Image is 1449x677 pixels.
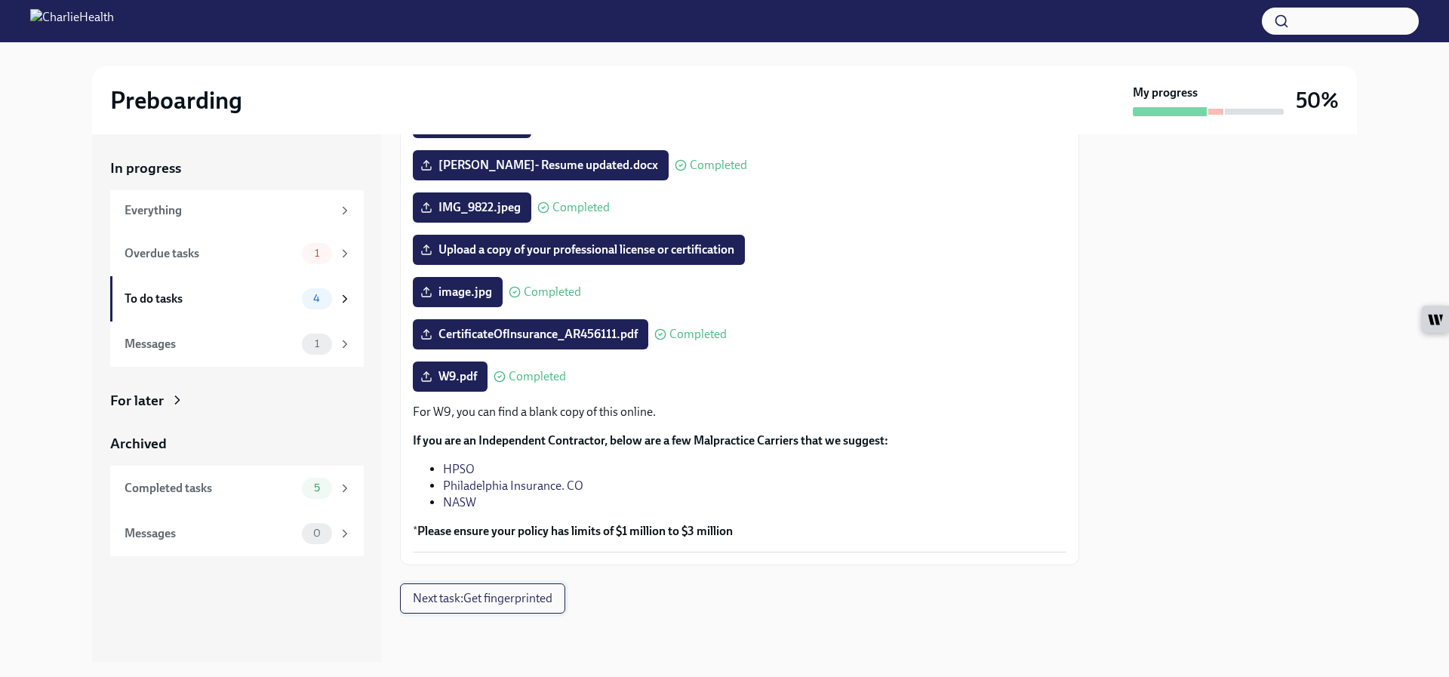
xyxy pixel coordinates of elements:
span: Completed [669,328,727,340]
a: For later [110,391,364,411]
a: Archived [110,434,364,454]
a: Overdue tasks1 [110,231,364,276]
div: Messages [125,336,296,352]
span: IMG_9822.jpeg [423,200,521,215]
span: [PERSON_NAME]- Resume updated.docx [423,158,658,173]
label: CertificateOfInsurance_AR456111.pdf [413,319,648,349]
span: Upload a copy of your professional license or certification [423,242,734,257]
strong: Please ensure your policy has limits of $1 million to $3 million [417,524,733,538]
strong: My progress [1133,85,1198,101]
a: To do tasks4 [110,276,364,322]
span: Completed [524,286,581,298]
label: Upload a copy of your professional license or certification [413,235,745,265]
div: For later [110,391,164,411]
a: HPSO [443,462,475,476]
span: Completed [509,371,566,383]
span: 5 [305,482,329,494]
label: IMG_9822.jpeg [413,192,531,223]
a: Everything [110,190,364,231]
div: Everything [125,202,332,219]
img: CharlieHealth [30,9,114,33]
h3: 50% [1296,87,1339,114]
span: image.jpg [423,285,492,300]
a: NASW [443,495,476,509]
div: To do tasks [125,291,296,307]
p: For W9, you can find a blank copy of this online. [413,404,1066,420]
a: Philadelphia Insurance. CO [443,479,583,493]
label: [PERSON_NAME]- Resume updated.docx [413,150,669,180]
h2: Preboarding [110,85,242,115]
span: 1 [306,338,328,349]
div: Overdue tasks [125,245,296,262]
a: Messages0 [110,511,364,556]
span: 4 [304,293,329,304]
span: Completed [690,159,747,171]
a: Completed tasks5 [110,466,364,511]
a: In progress [110,158,364,178]
a: Messages1 [110,322,364,367]
span: Next task : Get fingerprinted [413,591,552,606]
span: W9.pdf [423,369,477,384]
span: Completed [552,202,610,214]
div: Messages [125,525,296,542]
span: 1 [306,248,328,259]
span: CertificateOfInsurance_AR456111.pdf [423,327,638,342]
button: Next task:Get fingerprinted [400,583,565,614]
label: W9.pdf [413,362,488,392]
div: Completed tasks [125,480,296,497]
span: 0 [304,528,330,539]
strong: If you are an Independent Contractor, below are a few Malpractice Carriers that we suggest: [413,433,888,448]
label: image.jpg [413,277,503,307]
